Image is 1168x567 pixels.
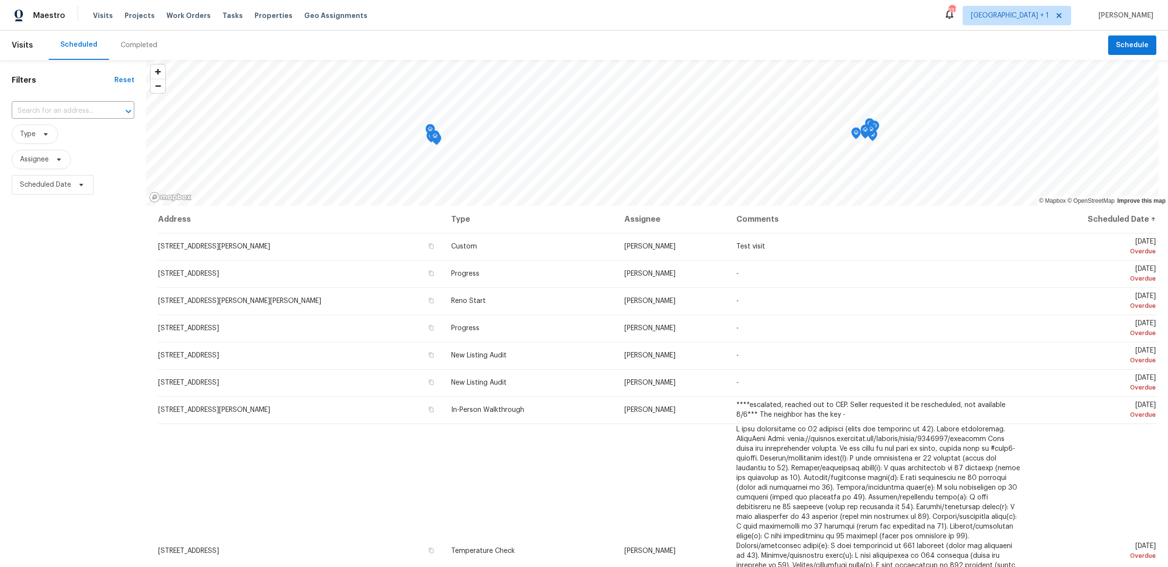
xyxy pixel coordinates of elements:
div: Scheduled [60,40,97,50]
span: Assignee [20,155,49,164]
th: Assignee [617,206,729,233]
span: Visits [93,11,113,20]
div: Overdue [1036,274,1156,283]
th: Address [158,206,443,233]
span: New Listing Audit [451,352,507,359]
a: Improve this map [1117,197,1166,204]
span: [PERSON_NAME] [624,325,675,332]
button: Copy Address [427,269,436,278]
button: Copy Address [427,323,436,332]
span: [DATE] [1036,238,1156,256]
span: Reno Start [451,298,486,304]
span: [PERSON_NAME] [624,379,675,386]
span: [DATE] [1036,402,1156,420]
span: [STREET_ADDRESS][PERSON_NAME] [158,407,270,413]
div: Overdue [1036,410,1156,420]
div: Reset [114,75,134,85]
span: Progress [451,325,479,332]
span: [DATE] [1036,266,1156,283]
span: Test visit [736,243,765,250]
span: [DATE] [1036,320,1156,338]
div: Map marker [430,131,440,146]
span: [STREET_ADDRESS][PERSON_NAME] [158,243,270,250]
span: Visits [12,35,33,56]
div: Completed [121,40,157,50]
a: Mapbox homepage [149,192,192,203]
button: Open [122,105,135,118]
span: [DATE] [1036,543,1156,561]
div: Map marker [865,118,875,133]
button: Copy Address [427,378,436,387]
span: [PERSON_NAME] [624,352,675,359]
span: [DATE] [1036,374,1156,392]
span: Properties [255,11,292,20]
span: ****escalated, reached out to CEP. Seller requested it be rescheduled, not available 8/6*** The n... [736,402,1005,418]
span: Schedule [1116,39,1149,52]
span: - [736,270,739,277]
span: [STREET_ADDRESS] [158,352,219,359]
span: - [736,298,739,304]
span: [PERSON_NAME] [624,548,675,554]
span: - [736,379,739,386]
span: [STREET_ADDRESS] [158,325,219,332]
span: Custom [451,243,477,250]
span: Scheduled Date [20,180,71,190]
span: Geo Assignments [304,11,367,20]
span: [STREET_ADDRESS] [158,548,219,554]
div: Overdue [1036,247,1156,256]
div: Overdue [1036,551,1156,561]
span: - [736,325,739,332]
span: Work Orders [166,11,211,20]
span: Progress [451,270,479,277]
div: Map marker [425,124,435,139]
span: [STREET_ADDRESS] [158,270,219,277]
th: Comments [729,206,1028,233]
div: Map marker [851,127,861,142]
div: Overdue [1036,355,1156,365]
span: [PERSON_NAME] [624,298,675,304]
h1: Filters [12,75,114,85]
span: - [736,352,739,359]
span: New Listing Audit [451,379,507,386]
th: Type [443,206,617,233]
div: Map marker [866,124,876,139]
span: [PERSON_NAME] [624,407,675,413]
div: Map marker [860,124,870,140]
span: Temperature Check [451,548,515,554]
span: Type [20,129,36,139]
span: [PERSON_NAME] [1095,11,1153,20]
span: In-Person Walkthrough [451,407,524,413]
span: [STREET_ADDRESS] [158,379,219,386]
div: Overdue [1036,301,1156,311]
div: Map marker [870,121,879,136]
span: Projects [125,11,155,20]
span: [PERSON_NAME] [624,270,675,277]
span: [DATE] [1036,293,1156,311]
button: Copy Address [427,405,436,414]
input: Search for an address... [12,104,107,119]
div: Map marker [430,130,439,145]
canvas: Map [146,60,1159,206]
th: Scheduled Date ↑ [1028,206,1156,233]
div: Map marker [868,121,878,136]
a: Mapbox [1039,197,1066,204]
button: Copy Address [427,351,436,359]
button: Copy Address [427,296,436,305]
span: [PERSON_NAME] [624,243,675,250]
div: Overdue [1036,383,1156,392]
span: Tasks [222,12,243,19]
div: Overdue [1036,328,1156,338]
button: Copy Address [427,546,436,555]
button: Schedule [1108,35,1156,55]
button: Zoom out [151,79,165,93]
span: [STREET_ADDRESS][PERSON_NAME][PERSON_NAME] [158,298,321,304]
button: Copy Address [427,242,436,250]
span: [DATE] [1036,347,1156,365]
span: [GEOGRAPHIC_DATA] + 1 [971,11,1049,20]
button: Zoom in [151,65,165,79]
div: 131 [949,6,955,16]
span: Maestro [33,11,65,20]
a: OpenStreetMap [1067,197,1114,204]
